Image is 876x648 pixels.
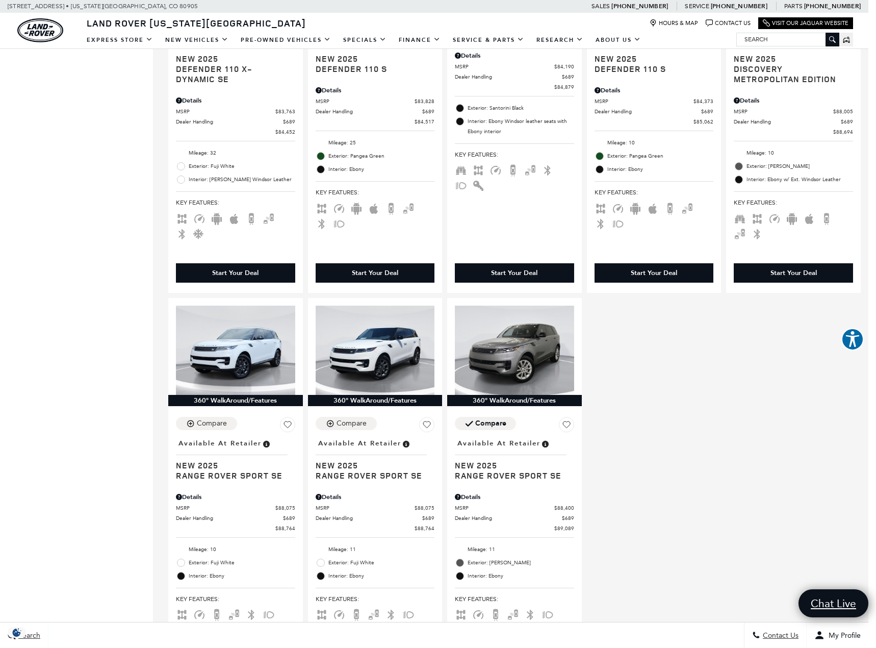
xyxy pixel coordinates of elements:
span: Apple Car-Play [647,204,659,211]
span: Android Auto [786,214,798,221]
span: Fog Lights [402,610,415,617]
a: Land Rover [US_STATE][GEOGRAPHIC_DATA] [81,17,312,29]
li: Mileage: 25 [316,136,435,149]
span: $84,517 [415,118,434,126]
span: Exterior: Santorini Black [468,103,574,113]
span: Exterior: Fuji White [328,558,435,568]
span: Interior: [PERSON_NAME] Windsor Leather [189,175,295,185]
span: Interior: Ebony [189,571,295,581]
span: $689 [562,73,574,81]
span: Backup Camera [245,214,257,221]
span: Apple Car-Play [803,214,815,221]
span: New 2025 [176,460,288,470]
span: Backup Camera [507,166,519,173]
span: My Profile [825,631,861,640]
span: MSRP [316,504,415,512]
span: Adaptive Cruise Control [472,610,484,617]
span: Key Features : [455,593,574,605]
span: Key Features : [176,197,295,208]
span: Dealer Handling [595,108,702,115]
span: Defender 110 S [595,64,706,74]
span: Key Features : [176,593,295,605]
span: $689 [283,514,295,522]
div: Pricing Details - Range Rover Sport SE [455,492,574,502]
input: Search [737,33,839,45]
span: Third Row Seats [734,214,746,221]
span: AWD [595,204,607,211]
span: Range Rover Sport SE [316,470,427,481]
span: $84,373 [693,97,713,105]
span: Key Features : [734,197,853,208]
a: Finance [393,31,447,49]
span: Range Rover Sport SE [455,470,566,481]
img: 2025 LAND ROVER Range Rover Sport SE [176,306,295,395]
span: $83,828 [415,97,434,105]
span: Third Row Seats [455,166,467,173]
span: Available at Retailer [457,438,540,449]
a: $88,764 [176,525,295,532]
a: About Us [589,31,647,49]
span: Dealer Handling [176,514,283,522]
a: Available at RetailerNew 2025Discovery Metropolitan Edition [734,30,853,84]
span: New 2025 [734,54,845,64]
img: 2025 LAND ROVER Range Rover Sport SE [455,306,574,395]
div: Start Your Deal [316,263,435,283]
li: Mileage: 32 [176,146,295,160]
span: Interior: Ebony [468,571,574,581]
div: Compare [337,419,367,428]
span: Exterior: [PERSON_NAME] [468,558,574,568]
span: Backup Camera [385,204,397,211]
span: $84,879 [554,83,574,91]
span: AWD [472,166,484,173]
button: Open user profile menu [807,622,868,648]
a: Dealer Handling $689 [455,514,574,522]
a: Available at RetailerNew 2025Defender 110 S [595,30,714,74]
a: MSRP $83,763 [176,108,295,115]
button: Save Vehicle [559,417,574,436]
a: $89,089 [455,525,574,532]
span: Adaptive Cruise Control [489,166,502,173]
span: Android Auto [211,214,223,221]
span: Cooled Seats [193,230,205,237]
span: New 2025 [176,54,288,64]
div: Pricing Details - Range Rover Sport SE [176,492,295,502]
span: Backup Camera [350,610,363,617]
span: $88,075 [275,504,295,512]
div: Pricing Details - Range Rover Sport SE [316,492,435,502]
span: Blind Spot Monitor [263,214,275,221]
span: Adaptive Cruise Control [768,214,781,221]
a: $88,694 [734,128,853,136]
span: Dealer Handling [455,73,562,81]
a: MSRP $84,373 [595,97,714,105]
section: Click to Open Cookie Consent Modal [5,627,29,638]
a: Dealer Handling $689 [595,108,714,115]
span: $88,400 [554,504,574,512]
div: Start Your Deal [212,268,259,278]
span: Blind Spot Monitor [402,204,415,211]
a: Chat Live [798,589,868,617]
nav: Main Navigation [81,31,647,49]
a: Contact Us [706,19,751,27]
span: Exterior: [PERSON_NAME] [746,161,853,171]
div: Start Your Deal [631,268,677,278]
span: MSRP [176,504,275,512]
span: Range Rover Sport SE [176,470,288,481]
div: Start Your Deal [734,263,853,283]
div: Start Your Deal [455,263,574,283]
span: $88,075 [415,504,434,512]
a: MSRP $84,190 [455,63,574,70]
span: Exterior: Pangea Green [607,151,714,161]
a: Pre-Owned Vehicles [235,31,337,49]
span: Service [685,3,709,10]
a: $84,452 [176,128,295,136]
span: Backup Camera [664,204,676,211]
span: Blind Spot Monitor [524,166,536,173]
span: AWD [316,610,328,617]
span: AWD [176,610,188,617]
span: Interior: Ebony w/ Ext. Windsor Leather [746,175,853,185]
span: Sales [591,3,610,10]
button: Compare Vehicle [316,417,377,430]
span: Adaptive Cruise Control [333,610,345,617]
span: Backup Camera [211,610,223,617]
span: Fog Lights [263,610,275,617]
